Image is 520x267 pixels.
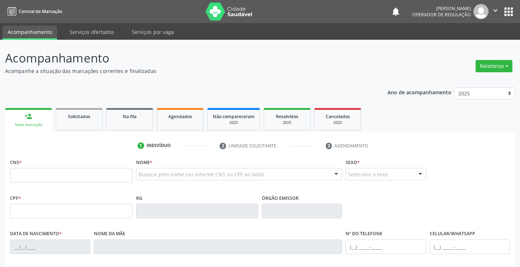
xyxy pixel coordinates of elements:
span: Cancelados [326,113,350,120]
span: Central de Marcação [19,8,62,14]
div: person_add [25,112,32,120]
label: Nome da mãe [94,228,125,240]
span: Agendados [168,113,192,120]
span: Solicitados [68,113,90,120]
p: Ano de acompanhamento [387,87,451,96]
label: CNS [10,157,22,168]
button:  [489,4,502,19]
div: 2025 [269,120,305,125]
label: Data de nascimento [10,228,62,240]
img: img [473,4,489,19]
div: 2025 [320,120,356,125]
div: Nova marcação [10,122,47,128]
button: apps [502,5,515,18]
a: Serviços por vaga [127,26,179,38]
label: CPF [10,193,21,204]
input: (__) _____-_____ [346,240,426,254]
i:  [491,7,499,14]
span: Busque pelo nome (ou informe CNS ou CPF ao lado) [139,171,264,178]
p: Acompanhamento [5,49,362,67]
input: __/__/____ [10,240,90,254]
label: RG [136,193,142,204]
label: Órgão emissor [262,193,299,204]
input: (__) _____-_____ [430,240,510,254]
div: [PERSON_NAME] [412,5,471,12]
label: Nome [136,157,152,168]
div: 2025 [213,120,255,125]
span: Resolvidos [276,113,298,120]
span: Selecione o sexo [348,171,388,178]
label: Celular/WhatsApp [430,228,475,240]
p: Acompanhe a situação das marcações correntes e finalizadas [5,67,362,75]
a: Serviços ofertados [65,26,119,38]
label: Nº do Telefone [346,228,382,240]
div: Indivíduo [147,142,171,149]
a: Acompanhamento [3,26,57,40]
div: 1 [138,142,144,149]
button: Relatórios [476,60,512,72]
span: Operador de regulação [412,12,471,18]
button: notifications [391,7,401,17]
a: Central de Marcação [5,5,62,17]
span: Na fila [123,113,136,120]
span: Não compareceram [213,113,255,120]
label: Sexo [346,157,360,168]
